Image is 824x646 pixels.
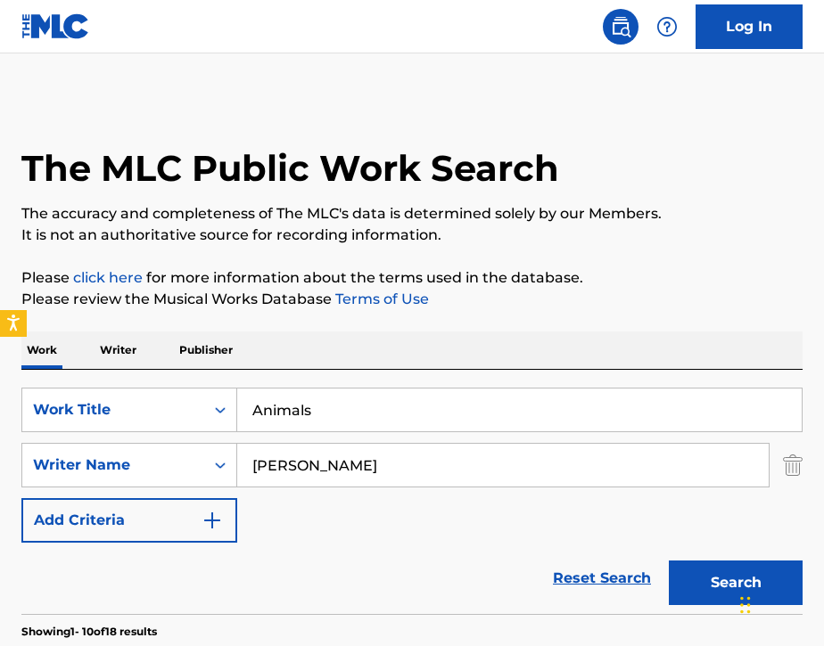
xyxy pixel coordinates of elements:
p: Showing 1 - 10 of 18 results [21,624,157,640]
img: help [656,16,678,37]
img: Delete Criterion [783,443,803,487]
a: Log In [696,4,803,49]
div: Writer Name [33,454,194,476]
p: Please for more information about the terms used in the database. [21,267,803,289]
p: The accuracy and completeness of The MLC's data is determined solely by our Members. [21,203,803,225]
img: search [610,16,631,37]
button: Add Criteria [21,498,237,543]
div: Drag [740,578,751,632]
p: Publisher [174,331,238,369]
a: click here [73,269,143,286]
h1: The MLC Public Work Search [21,146,559,191]
p: It is not an authoritative source for recording information. [21,225,803,246]
img: MLC Logo [21,13,90,39]
button: Search [669,560,803,605]
a: Public Search [603,9,639,45]
p: Writer [95,331,142,369]
form: Search Form [21,388,803,614]
a: Reset Search [544,559,660,598]
div: Work Title [33,399,194,421]
a: Terms of Use [332,290,429,307]
iframe: Chat Widget [735,560,824,646]
p: Please review the Musical Works Database [21,289,803,310]
div: Help [649,9,685,45]
p: Work [21,331,62,369]
img: 9d2ae6d4665cec9f34b9.svg [202,510,223,531]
